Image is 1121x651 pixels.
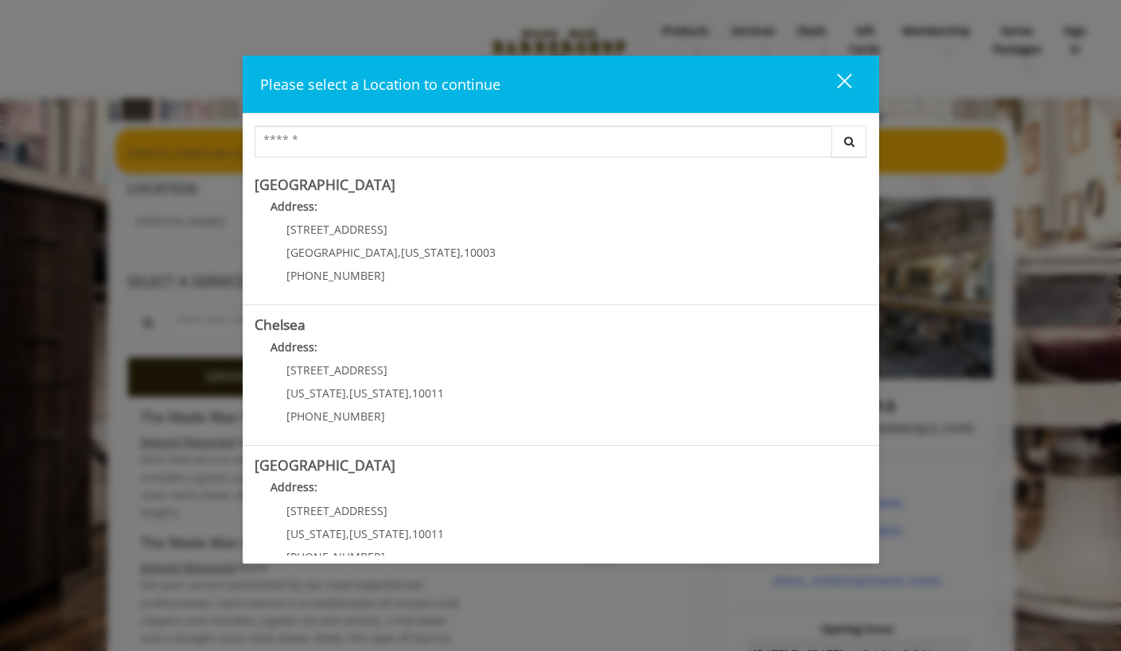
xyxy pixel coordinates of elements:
span: 10011 [412,526,444,541]
b: Address: [271,339,317,355]
span: [PHONE_NUMBER] [286,268,385,283]
div: Center Select [255,126,867,165]
button: close dialog [808,68,862,100]
span: [GEOGRAPHIC_DATA] [286,245,398,260]
span: [STREET_ADDRESS] [286,362,387,378]
i: Search button [840,136,858,147]
span: 10003 [464,245,496,260]
span: , [346,386,349,401]
span: , [409,526,412,541]
span: [US_STATE] [349,526,409,541]
div: close dialog [819,72,850,96]
span: [US_STATE] [286,526,346,541]
span: Please select a Location to continue [260,75,500,94]
span: [US_STATE] [349,386,409,401]
span: [STREET_ADDRESS] [286,503,387,518]
span: 10011 [412,386,444,401]
span: [PHONE_NUMBER] [286,549,385,564]
span: [US_STATE] [286,386,346,401]
input: Search Center [255,126,832,157]
b: Chelsea [255,315,306,334]
span: , [409,386,412,401]
span: , [461,245,464,260]
b: Address: [271,479,317,494]
span: , [346,526,349,541]
b: Address: [271,199,317,214]
b: [GEOGRAPHIC_DATA] [255,175,395,194]
span: [PHONE_NUMBER] [286,409,385,424]
span: , [398,245,401,260]
span: [US_STATE] [401,245,461,260]
b: [GEOGRAPHIC_DATA] [255,455,395,475]
span: [STREET_ADDRESS] [286,222,387,237]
